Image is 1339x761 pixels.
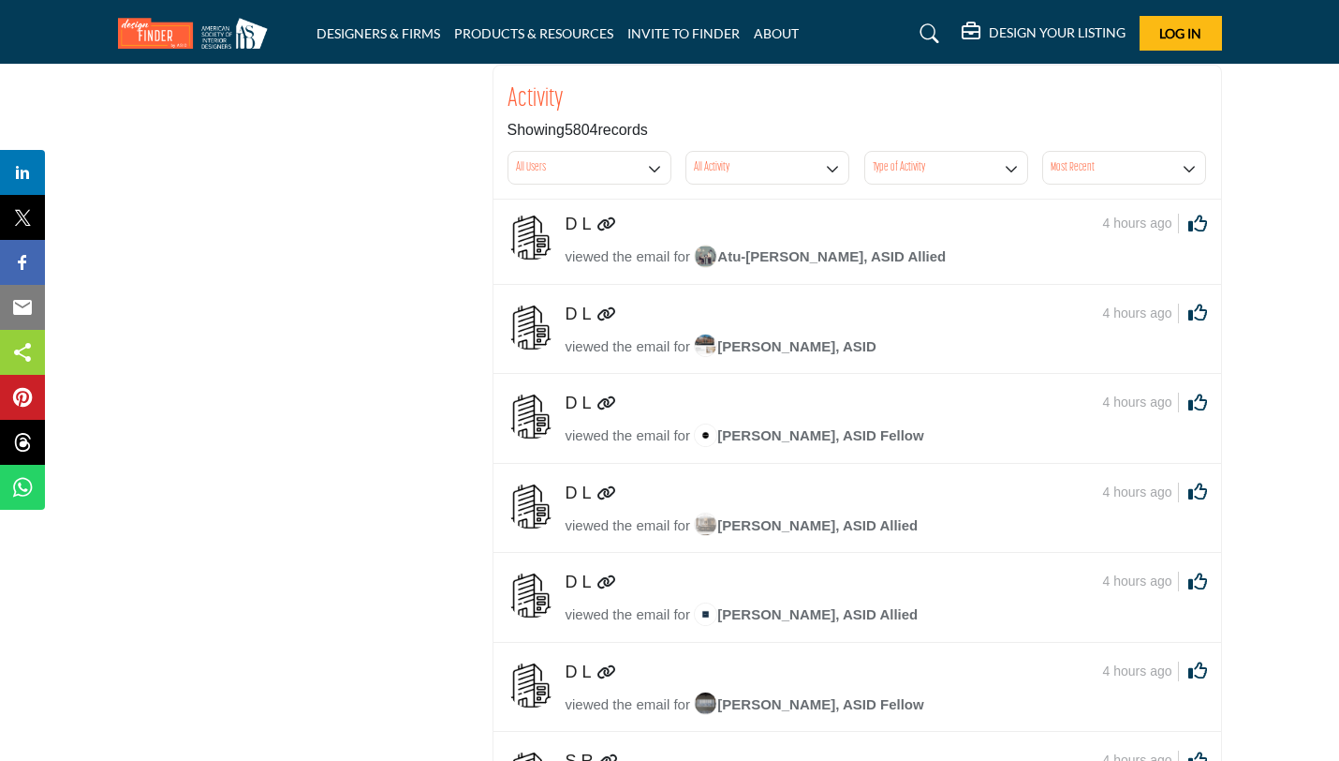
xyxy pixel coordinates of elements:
img: avtar-image [508,304,554,351]
span: viewed the email for [566,606,690,622]
span: Log In [1159,25,1201,41]
button: Log In [1140,16,1222,51]
span: 4 hours ago [1103,304,1179,323]
i: Click to Like this activity [1188,662,1207,680]
span: viewed the email for [566,427,690,443]
span: 4 hours ago [1103,662,1179,681]
span: 5804 [565,122,598,138]
img: avtar-image [508,393,554,440]
a: image[PERSON_NAME], ASID Fellow [694,425,923,449]
h5: D L [566,305,592,325]
span: 4 hours ago [1103,483,1179,502]
a: ABOUT [754,25,799,41]
img: image [694,603,717,626]
a: Link of redirect to contact profile URL [596,483,615,505]
span: viewed the email for [566,517,690,533]
a: Link of redirect to contact profile URL [596,393,615,415]
a: Link of redirect to contact profile URL [596,214,615,236]
span: viewed the email for [566,248,690,264]
img: avtar-image [508,214,554,261]
img: image [694,513,717,536]
a: image[PERSON_NAME], ASID Fellow [694,694,923,717]
h5: D L [566,394,592,414]
i: Click to Like this activity [1188,215,1207,233]
h2: Activity [508,80,564,119]
span: viewed the email for [566,696,690,712]
button: Type of Activity [864,151,1028,185]
i: Click to Like this activity [1188,394,1207,412]
button: All Users [508,151,671,185]
a: image[PERSON_NAME], ASID Allied [694,604,918,628]
span: [PERSON_NAME], ASID Fellow [694,696,923,712]
span: [PERSON_NAME], ASID Allied [694,517,918,533]
span: Showing records [508,119,648,142]
img: image [694,334,717,357]
a: image[PERSON_NAME], ASID Allied [694,515,918,538]
span: viewed the email for [566,338,690,354]
span: [PERSON_NAME], ASID Allied [694,606,918,622]
span: 4 hours ago [1103,214,1179,233]
h5: D L [566,484,592,504]
a: imageAtu-[PERSON_NAME], ASID Allied [694,246,946,270]
button: Most Recent [1042,151,1206,185]
img: image [694,692,717,715]
button: All Activity [685,151,849,185]
h3: Type of Activity [873,159,925,176]
a: DESIGNERS & FIRMS [316,25,440,41]
span: [PERSON_NAME], ASID Fellow [694,427,923,443]
a: Link of redirect to contact profile URL [596,662,615,684]
h5: D L [566,663,592,683]
div: DESIGN YOUR LISTING [962,22,1126,45]
h5: D L [566,215,592,235]
h5: D L [566,573,592,593]
span: Atu-[PERSON_NAME], ASID Allied [694,248,946,264]
img: Site Logo [118,18,277,49]
i: Click to Like this activity [1188,573,1207,591]
h3: Most Recent [1051,159,1095,176]
i: Click to Like this activity [1188,304,1207,322]
i: Click to Like this activity [1188,483,1207,501]
a: Search [902,19,951,49]
span: [PERSON_NAME], ASID [694,338,875,354]
a: PRODUCTS & RESOURCES [454,25,613,41]
img: avtar-image [508,662,554,709]
a: Link of redirect to contact profile URL [596,304,615,326]
h3: All Users [516,159,546,176]
span: 4 hours ago [1103,572,1179,591]
img: image [694,424,717,447]
h5: DESIGN YOUR LISTING [989,24,1126,41]
h3: All Activity [694,159,729,176]
img: avtar-image [508,483,554,530]
a: Link of redirect to contact profile URL [596,572,615,594]
a: image[PERSON_NAME], ASID [694,336,875,359]
a: INVITE TO FINDER [627,25,740,41]
span: 4 hours ago [1103,393,1179,412]
img: avtar-image [508,572,554,619]
img: image [694,245,717,268]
